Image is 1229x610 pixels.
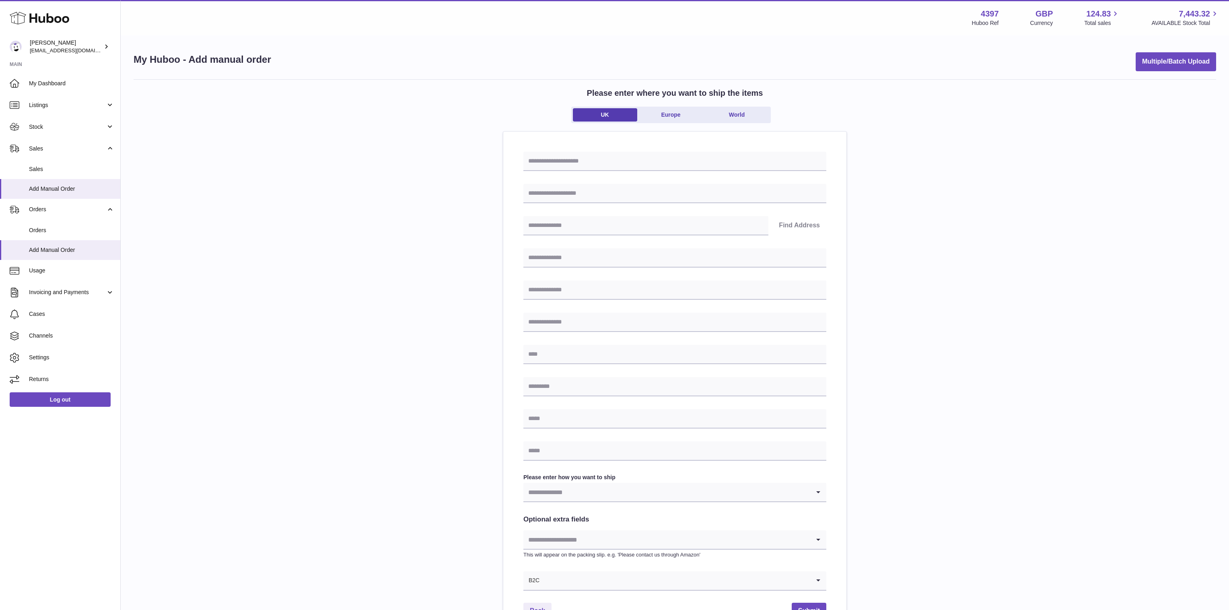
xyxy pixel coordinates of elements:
span: Orders [29,227,114,234]
span: Channels [29,332,114,340]
span: Total sales [1084,19,1120,27]
span: Invoicing and Payments [29,289,106,296]
h2: Please enter where you want to ship the items [587,88,763,99]
span: Orders [29,206,106,213]
span: Sales [29,145,106,152]
img: drumnnbass@gmail.com [10,41,22,53]
span: B2C [523,571,540,590]
a: Europe [639,108,703,122]
span: Stock [29,123,106,131]
div: Search for option [523,571,826,591]
span: Add Manual Order [29,246,114,254]
a: UK [573,108,637,122]
div: [PERSON_NAME] [30,39,102,54]
span: Sales [29,165,114,173]
h2: Optional extra fields [523,515,826,524]
input: Search for option [523,483,810,501]
span: [EMAIL_ADDRESS][DOMAIN_NAME] [30,47,118,54]
span: Returns [29,375,114,383]
p: This will appear on the packing slip. e.g. 'Please contact us through Amazon' [523,551,826,558]
div: Search for option [523,530,826,550]
strong: GBP [1035,8,1053,19]
span: Add Manual Order [29,185,114,193]
span: 7,443.32 [1179,8,1210,19]
span: Cases [29,310,114,318]
label: Please enter how you want to ship [523,474,826,481]
div: Huboo Ref [972,19,999,27]
input: Search for option [540,571,810,590]
input: Search for option [523,530,810,549]
h1: My Huboo - Add manual order [134,53,271,66]
a: Log out [10,392,111,407]
div: Search for option [523,483,826,502]
a: 7,443.32 AVAILABLE Stock Total [1151,8,1219,27]
strong: 4397 [981,8,999,19]
span: AVAILABLE Stock Total [1151,19,1219,27]
span: Usage [29,267,114,274]
div: Currency [1030,19,1053,27]
button: Multiple/Batch Upload [1136,52,1216,71]
a: World [705,108,769,122]
span: Settings [29,354,114,361]
a: 124.83 Total sales [1084,8,1120,27]
span: 124.83 [1086,8,1111,19]
span: Listings [29,101,106,109]
span: My Dashboard [29,80,114,87]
